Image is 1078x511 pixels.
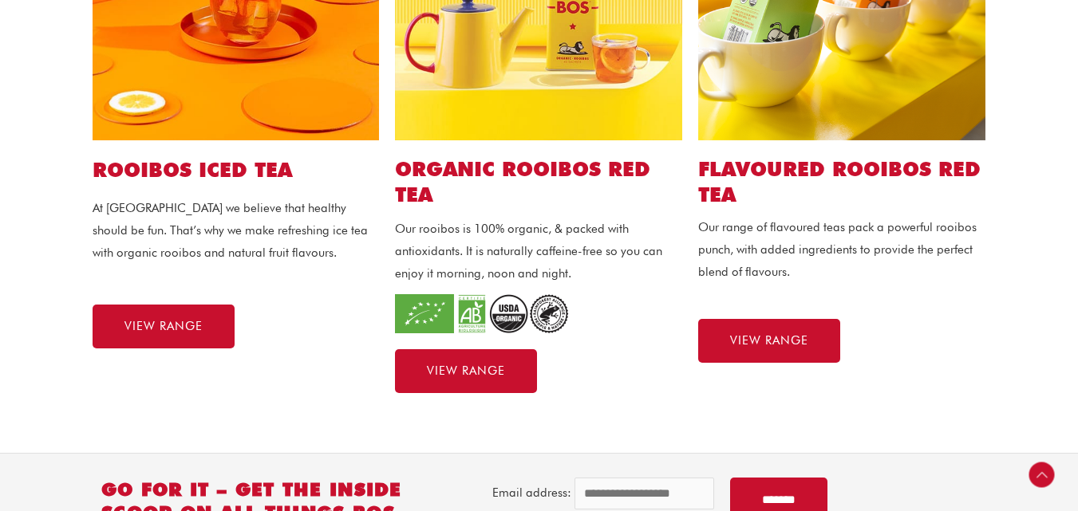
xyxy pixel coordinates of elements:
[698,217,985,284] p: Our range of flavoured teas pack a powerful rooibos punch, with added ingredients to provide the ...
[698,156,985,208] h2: FLAVOURED ROOIBOS RED TEA
[492,485,571,500] label: Email address:
[395,218,682,285] p: Our rooibos is 100% organic, & packed with antioxidants. It is naturally caffeine-free so you can...
[698,319,840,363] a: VIEW RANGE
[93,198,380,265] p: At [GEOGRAPHIC_DATA] we believe that healthy should be fun. That’s why we make refreshing ice tea...
[395,349,537,393] a: VIEW RANGE
[124,320,203,332] span: VIEW RANGE
[395,156,682,208] h2: ORGANIC ROOIBOS RED TEA
[427,365,505,377] span: VIEW RANGE
[93,305,235,348] a: VIEW RANGE
[395,294,572,333] img: organic_2
[730,335,808,347] span: VIEW RANGE
[93,156,380,184] h1: ROOIBOS ICED TEA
